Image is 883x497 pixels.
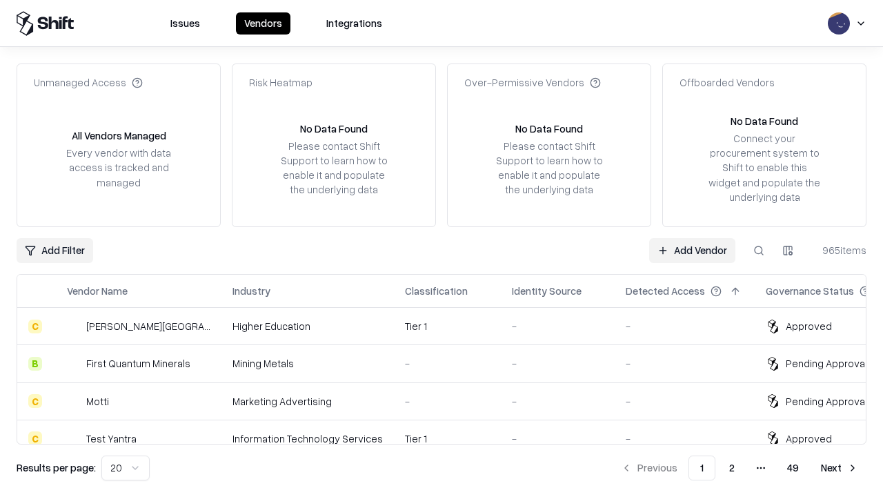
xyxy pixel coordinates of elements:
[162,12,208,35] button: Issues
[86,319,210,333] div: [PERSON_NAME][GEOGRAPHIC_DATA]
[786,394,867,409] div: Pending Approval
[626,394,744,409] div: -
[405,431,490,446] div: Tier 1
[731,114,798,128] div: No Data Found
[405,356,490,371] div: -
[718,456,746,480] button: 2
[232,356,383,371] div: Mining Metals
[766,284,854,298] div: Governance Status
[300,121,368,136] div: No Data Found
[86,356,190,371] div: First Quantum Minerals
[626,284,705,298] div: Detected Access
[786,319,832,333] div: Approved
[28,394,42,408] div: C
[626,319,744,333] div: -
[512,356,604,371] div: -
[86,394,109,409] div: Motti
[72,128,166,143] div: All Vendors Managed
[776,456,810,480] button: 49
[786,356,867,371] div: Pending Approval
[649,238,735,263] a: Add Vendor
[67,357,81,371] img: First Quantum Minerals
[688,456,715,480] button: 1
[405,319,490,333] div: Tier 1
[707,131,822,204] div: Connect your procurement system to Shift to enable this widget and populate the underlying data
[232,431,383,446] div: Information Technology Services
[67,431,81,445] img: Test Yantra
[811,243,866,257] div: 965 items
[232,319,383,333] div: Higher Education
[232,394,383,409] div: Marketing Advertising
[67,284,128,298] div: Vendor Name
[34,75,143,90] div: Unmanaged Access
[512,394,604,409] div: -
[515,121,583,136] div: No Data Found
[61,146,176,189] div: Every vendor with data access is tracked and managed
[813,456,866,480] button: Next
[786,431,832,446] div: Approved
[277,139,391,197] div: Please contact Shift Support to learn how to enable it and populate the underlying data
[28,431,42,445] div: C
[405,284,468,298] div: Classification
[626,356,744,371] div: -
[28,320,42,333] div: C
[512,431,604,446] div: -
[236,12,290,35] button: Vendors
[512,284,582,298] div: Identity Source
[67,320,81,333] img: Reichman University
[626,431,744,446] div: -
[67,394,81,408] img: Motti
[17,460,96,475] p: Results per page:
[86,431,137,446] div: Test Yantra
[318,12,390,35] button: Integrations
[28,357,42,371] div: B
[679,75,775,90] div: Offboarded Vendors
[232,284,270,298] div: Industry
[249,75,312,90] div: Risk Heatmap
[17,238,93,263] button: Add Filter
[492,139,606,197] div: Please contact Shift Support to learn how to enable it and populate the underlying data
[405,394,490,409] div: -
[512,319,604,333] div: -
[464,75,601,90] div: Over-Permissive Vendors
[613,456,866,480] nav: pagination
